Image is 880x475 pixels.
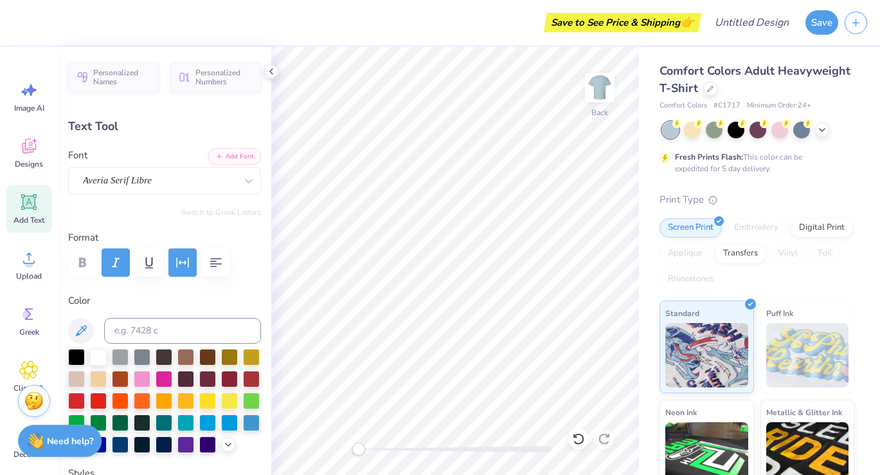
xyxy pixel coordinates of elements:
[8,383,50,404] span: Clipart & logos
[791,218,853,237] div: Digital Print
[766,405,842,419] span: Metallic & Glitter Ink
[660,192,854,207] div: Print Type
[660,100,707,111] span: Comfort Colors
[68,118,261,135] div: Text Tool
[19,327,39,337] span: Greek
[805,10,838,35] button: Save
[705,10,799,35] input: Untitled Design
[591,107,608,118] div: Back
[714,100,741,111] span: # C1717
[195,68,253,86] span: Personalized Numbers
[47,435,93,447] strong: Need help?
[352,443,365,456] div: Accessibility label
[665,306,699,320] span: Standard
[660,244,711,263] div: Applique
[547,13,698,32] div: Save to See Price & Shipping
[766,306,793,320] span: Puff Ink
[660,270,722,289] div: Rhinestones
[680,14,694,30] span: 👉
[68,148,87,163] label: Font
[660,218,722,237] div: Screen Print
[770,244,806,263] div: Vinyl
[587,75,613,100] img: Back
[170,62,261,92] button: Personalized Numbers
[675,152,743,162] strong: Fresh Prints Flash:
[766,323,849,387] img: Puff Ink
[15,159,43,169] span: Designs
[208,148,261,165] button: Add Font
[68,62,159,92] button: Personalized Names
[181,207,261,218] button: Switch to Greek Letters
[104,318,261,344] input: e.g. 7428 c
[68,230,261,245] label: Format
[665,323,748,387] img: Standard
[726,218,787,237] div: Embroidery
[675,151,833,174] div: This color can be expedited for 5 day delivery.
[747,100,811,111] span: Minimum Order: 24 +
[13,449,44,460] span: Decorate
[13,215,44,225] span: Add Text
[14,103,44,113] span: Image AI
[665,405,697,419] span: Neon Ink
[93,68,151,86] span: Personalized Names
[16,271,42,281] span: Upload
[715,244,766,263] div: Transfers
[810,244,840,263] div: Foil
[660,63,850,96] span: Comfort Colors Adult Heavyweight T-Shirt
[68,293,261,308] label: Color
